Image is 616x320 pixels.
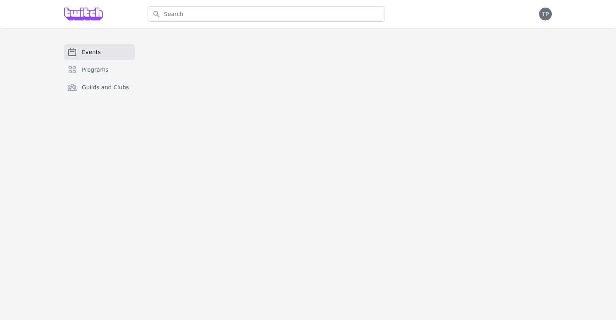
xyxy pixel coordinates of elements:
[64,44,135,108] nav: Sidebar
[64,8,103,20] img: Grove
[82,83,129,91] span: Guilds and Clubs
[82,66,108,74] span: Programs
[64,62,135,78] a: Programs
[539,8,552,20] button: TP
[64,44,135,60] a: Events
[82,48,101,56] span: Events
[148,6,385,22] input: Search
[64,79,135,95] a: Guilds and Clubs
[542,11,549,17] span: TP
